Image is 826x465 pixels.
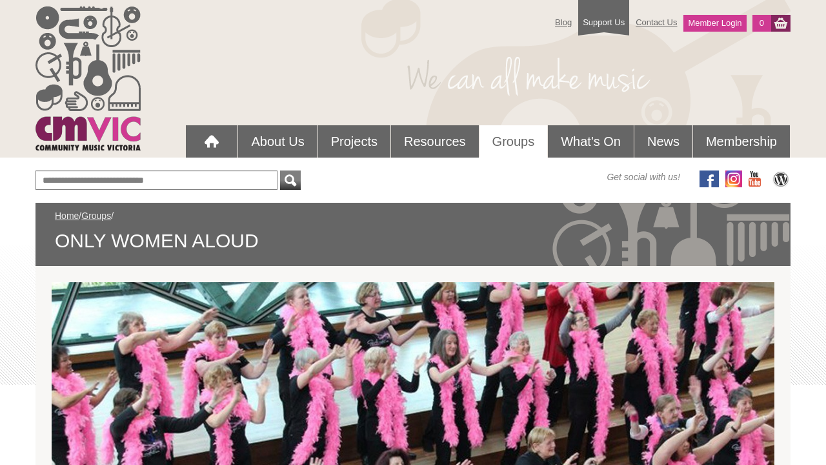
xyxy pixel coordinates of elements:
[238,125,317,158] a: About Us
[55,211,79,221] a: Home
[391,125,479,158] a: Resources
[629,11,683,34] a: Contact Us
[35,6,141,150] img: cmvic_logo.png
[55,209,771,253] div: / /
[81,211,111,221] a: Groups
[55,229,771,253] span: ONLY WOMEN ALOUD
[318,125,390,158] a: Projects
[634,125,692,158] a: News
[479,125,548,158] a: Groups
[771,170,791,187] img: CMVic Blog
[752,15,771,32] a: 0
[548,125,634,158] a: What's On
[683,15,746,32] a: Member Login
[549,11,578,34] a: Blog
[725,170,742,187] img: icon-instagram.png
[607,170,680,183] span: Get social with us!
[693,125,790,158] a: Membership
